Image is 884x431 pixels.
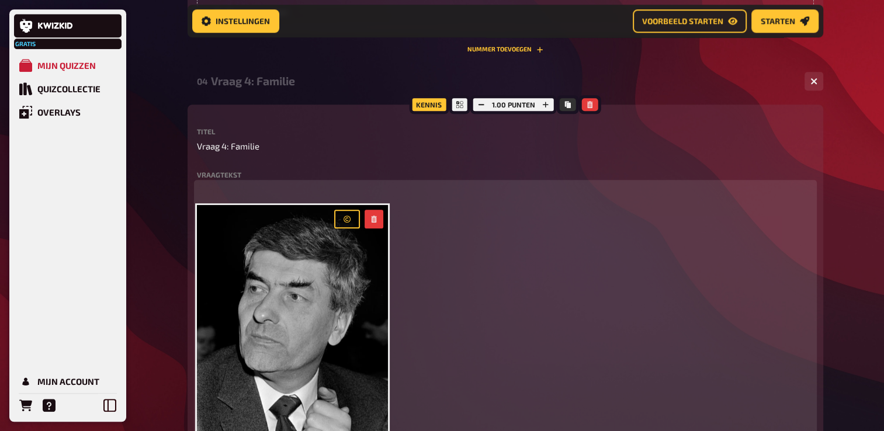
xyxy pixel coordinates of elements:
[560,98,576,111] button: Kopiëren
[15,40,36,47] span: Gratis
[37,394,61,417] a: Help
[37,376,99,387] div: Mijn Account
[211,74,795,88] div: Vraag 4: Familie
[37,107,81,117] div: Overlays
[197,128,814,135] label: Titel
[37,60,96,71] div: Mijn quizzen
[642,17,723,25] span: Voorbeeld starten
[14,394,37,417] a: Bestellingen
[751,9,819,33] a: Starten
[14,77,122,100] a: Quizcollectie
[409,95,449,114] div: Kennis
[216,17,270,25] span: Instellingen
[37,84,100,94] div: Quizcollectie
[197,171,814,178] label: Vraagtekst
[470,95,557,114] div: 1.00 punten
[467,46,543,53] button: Nummer toevoegen
[761,17,795,25] span: Starten
[14,100,122,124] a: Overlays
[633,9,747,33] a: Voorbeeld starten
[14,370,122,393] a: Mijn Account
[197,140,259,153] span: Vraag 4: Familie
[14,54,122,77] a: Mijn quizzen
[192,9,279,33] a: Instellingen
[197,76,206,86] div: 04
